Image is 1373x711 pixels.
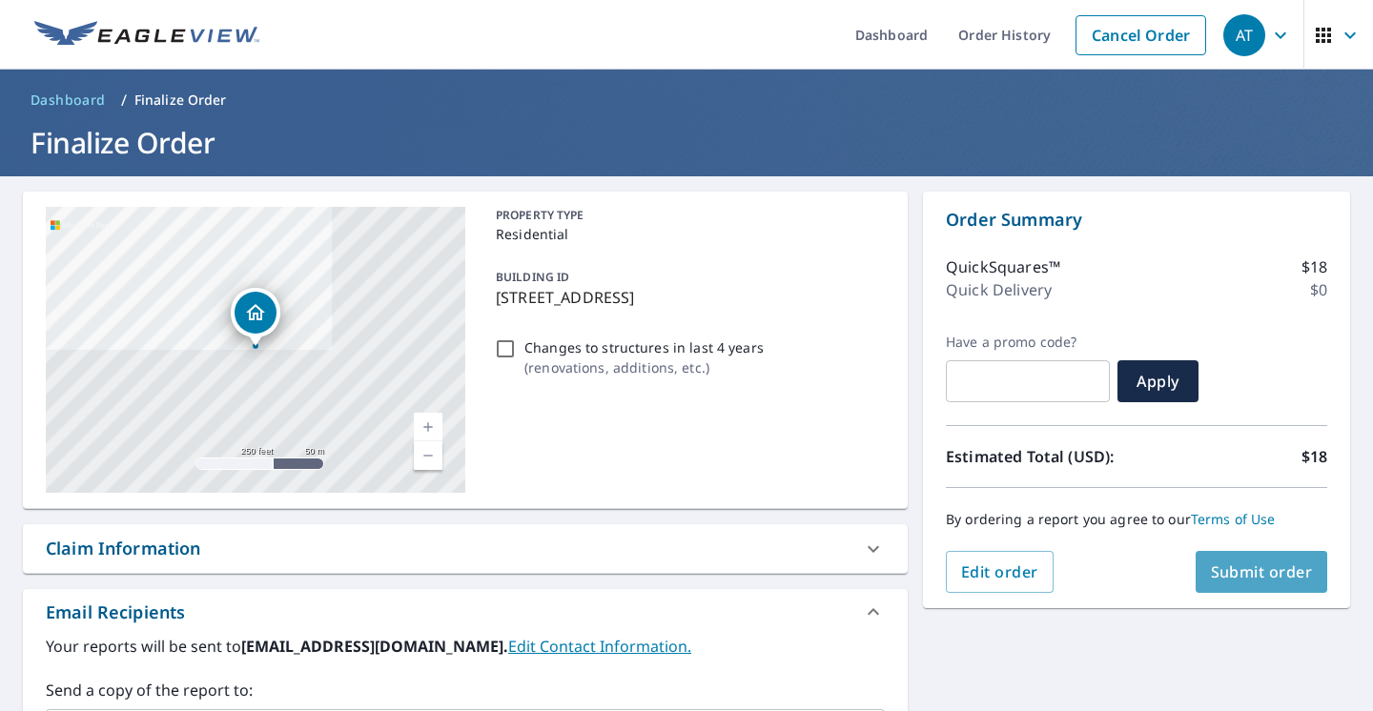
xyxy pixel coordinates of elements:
[23,123,1350,162] h1: Finalize Order
[23,524,908,573] div: Claim Information
[414,441,442,470] a: Current Level 17, Zoom Out
[1117,360,1199,402] button: Apply
[496,224,877,244] p: Residential
[1191,510,1276,528] a: Terms of Use
[23,589,908,635] div: Email Recipients
[23,85,1350,115] nav: breadcrumb
[1211,561,1313,582] span: Submit order
[31,91,106,110] span: Dashboard
[946,551,1054,593] button: Edit order
[946,255,1060,278] p: QuickSquares™
[1301,445,1327,468] p: $18
[34,21,259,50] img: EV Logo
[241,636,508,657] b: [EMAIL_ADDRESS][DOMAIN_NAME].
[46,635,885,658] label: Your reports will be sent to
[508,636,691,657] a: EditContactInfo
[121,89,127,112] li: /
[961,561,1038,582] span: Edit order
[524,337,764,357] p: Changes to structures in last 4 years
[946,511,1327,528] p: By ordering a report you agree to our
[946,207,1327,233] p: Order Summary
[23,85,113,115] a: Dashboard
[946,334,1110,351] label: Have a promo code?
[134,91,227,110] p: Finalize Order
[1223,14,1265,56] div: AT
[496,286,877,309] p: [STREET_ADDRESS]
[46,536,201,561] div: Claim Information
[46,599,185,625] div: Email Recipients
[46,679,885,701] label: Send a copy of the report to:
[1310,278,1327,301] p: $0
[946,445,1137,468] p: Estimated Total (USD):
[1301,255,1327,278] p: $18
[1196,551,1328,593] button: Submit order
[1133,371,1183,392] span: Apply
[524,357,764,377] p: ( renovations, additions, etc. )
[414,413,442,441] a: Current Level 17, Zoom In
[946,278,1052,301] p: Quick Delivery
[496,207,877,224] p: PROPERTY TYPE
[1076,15,1206,55] a: Cancel Order
[231,288,280,347] div: Dropped pin, building 1, Residential property, 6836 Whaleyville Blvd Suffolk, VA 23438
[496,269,569,285] p: BUILDING ID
